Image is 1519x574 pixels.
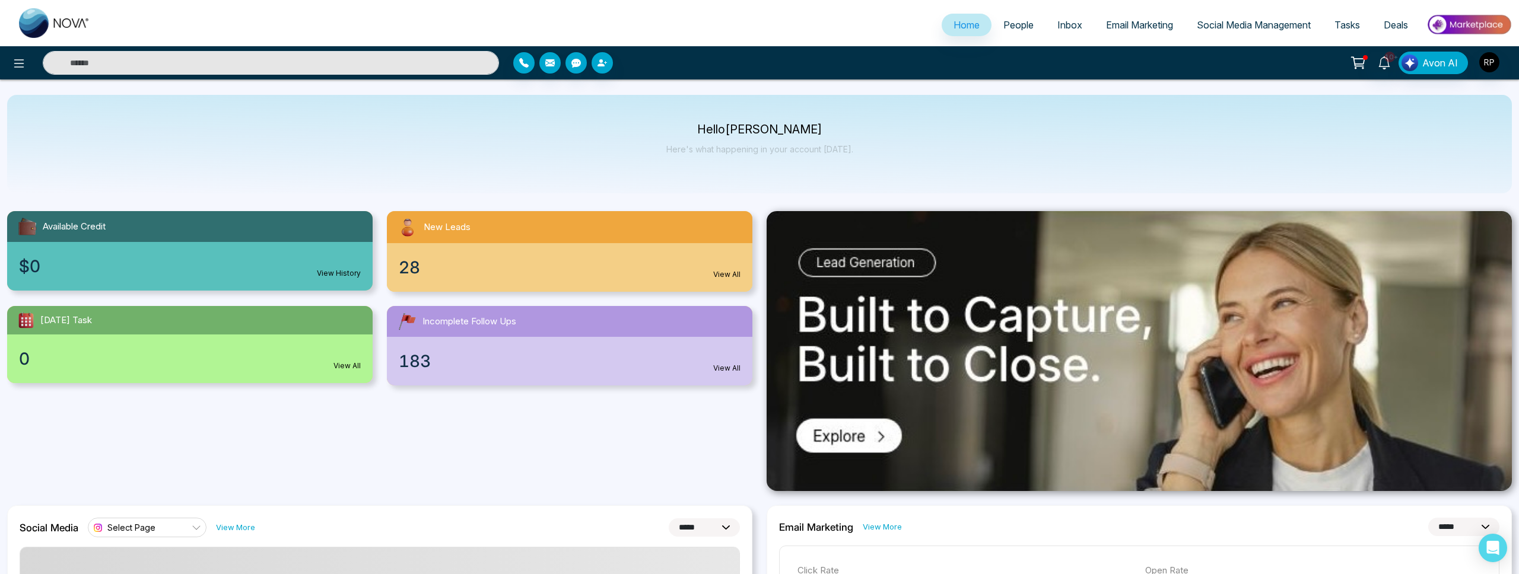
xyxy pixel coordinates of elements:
[666,125,853,135] p: Hello [PERSON_NAME]
[1370,52,1399,72] a: 10+
[43,220,106,234] span: Available Credit
[713,269,741,280] a: View All
[1479,534,1507,562] div: Open Intercom Messenger
[19,254,40,279] span: $0
[19,8,90,38] img: Nova CRM Logo
[396,311,418,332] img: followUps.svg
[954,19,980,31] span: Home
[1426,11,1512,38] img: Market-place.gif
[424,221,471,234] span: New Leads
[1094,14,1185,36] a: Email Marketing
[779,521,853,533] h2: Email Marketing
[1197,19,1311,31] span: Social Media Management
[1334,19,1360,31] span: Tasks
[1384,19,1408,31] span: Deals
[20,522,78,534] h2: Social Media
[1384,52,1395,62] span: 10+
[1185,14,1323,36] a: Social Media Management
[17,311,36,330] img: todayTask.svg
[40,314,92,327] span: [DATE] Task
[863,521,902,532] a: View More
[380,211,759,292] a: New Leads28View All
[107,522,155,533] span: Select Page
[666,144,853,154] p: Here's what happening in your account [DATE].
[1003,19,1034,31] span: People
[1372,14,1420,36] a: Deals
[396,216,419,238] img: newLeads.svg
[942,14,992,36] a: Home
[1479,52,1499,72] img: User Avatar
[1323,14,1372,36] a: Tasks
[317,268,361,279] a: View History
[380,306,759,385] a: Incomplete Follow Ups183View All
[17,216,38,237] img: availableCredit.svg
[19,346,30,371] span: 0
[1399,52,1468,74] button: Avon AI
[399,255,420,280] span: 28
[1106,19,1173,31] span: Email Marketing
[92,522,104,534] img: instagram
[1057,19,1082,31] span: Inbox
[216,522,255,533] a: View More
[1402,55,1418,71] img: Lead Flow
[422,315,516,329] span: Incomplete Follow Ups
[333,361,361,371] a: View All
[713,363,741,374] a: View All
[767,211,1512,491] img: .
[992,14,1045,36] a: People
[1422,56,1458,70] span: Avon AI
[399,349,431,374] span: 183
[1045,14,1094,36] a: Inbox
